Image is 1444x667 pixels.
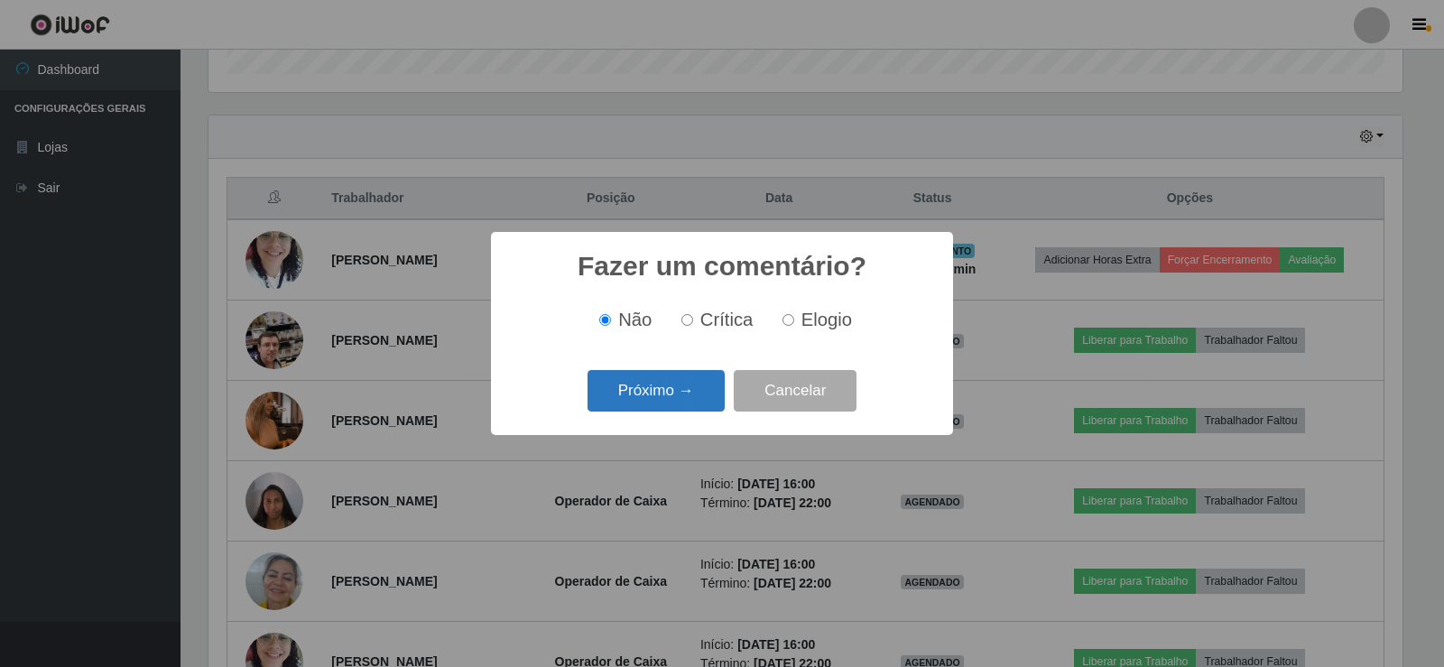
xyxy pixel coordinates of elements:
[588,370,725,412] button: Próximo →
[578,250,866,283] h2: Fazer um comentário?
[618,310,652,329] span: Não
[700,310,754,329] span: Crítica
[801,310,852,329] span: Elogio
[734,370,856,412] button: Cancelar
[782,314,794,326] input: Elogio
[599,314,611,326] input: Não
[681,314,693,326] input: Crítica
